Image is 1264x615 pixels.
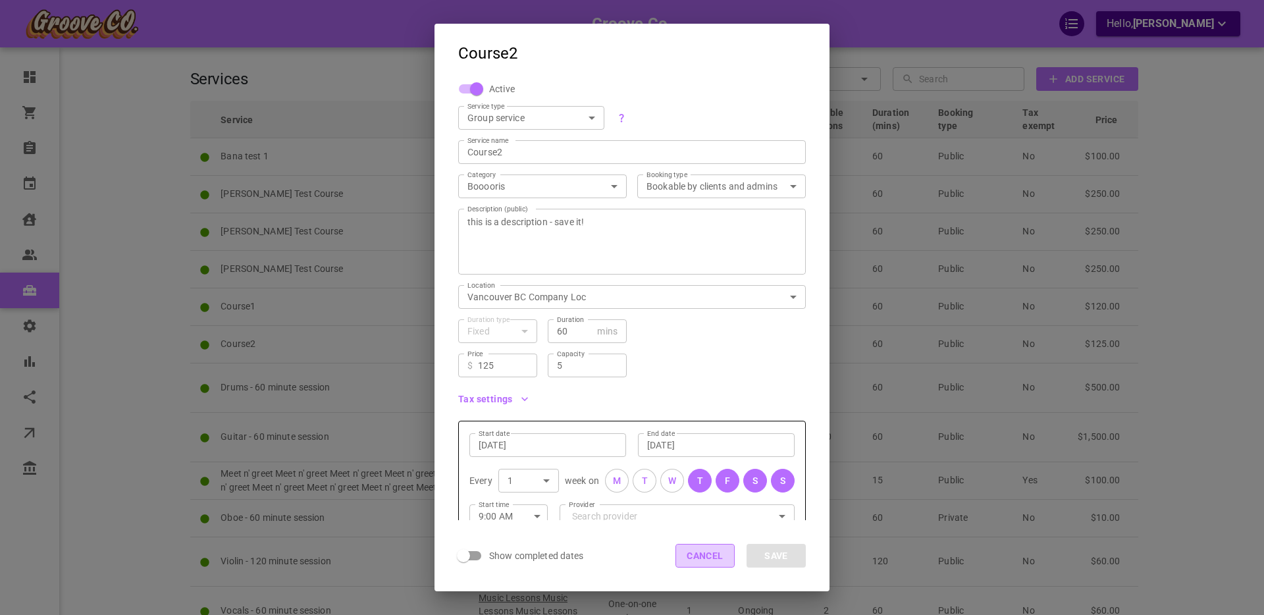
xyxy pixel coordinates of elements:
label: Duration [557,315,584,325]
span: Active [489,82,515,95]
div: Group service [467,111,595,124]
label: Category [467,170,496,180]
button: S [771,469,795,493]
p: week on [565,474,599,487]
div: T [642,474,648,488]
h2: Course2 [434,24,829,71]
label: Service type [467,101,505,111]
span: Show completed dates [489,549,584,562]
label: Price [467,349,483,359]
input: Search provider [569,504,785,527]
label: Description (public) [467,204,528,214]
label: Service name [467,136,509,146]
div: M [613,474,621,488]
p: Every [469,474,492,487]
button: M [605,469,629,493]
div: F [725,474,730,488]
button: T [633,469,656,493]
label: Provider [569,500,595,510]
label: Duration type [467,315,510,325]
button: F [716,469,739,493]
button: S [743,469,767,493]
label: Start date [479,429,510,439]
div: S [752,474,758,488]
label: Start time [479,500,510,510]
div: Bookable by clients and admins [646,180,797,193]
label: Location [467,281,495,290]
div: S [780,474,785,488]
p: Booooris [467,180,596,193]
svg: One-to-one services have no set dates and are great for simple home repairs, installations, auto-... [616,113,627,123]
textarea: this is a description - save it! [467,202,797,281]
div: Vancouver BC Company Loc [467,290,797,304]
button: T [688,469,712,493]
div: 1 [508,474,550,487]
input: mmm d, yyyy [647,439,785,452]
input: mmm d, yyyy [479,439,617,452]
button: Cancel [675,544,735,568]
button: W [660,469,684,493]
div: W [668,474,676,488]
div: T [697,474,703,488]
label: Capacity [557,349,585,359]
div: Fixed [467,325,528,338]
button: Tax settings [458,394,529,404]
label: End date [647,429,675,439]
button: Open [773,507,791,525]
label: Booking type [646,170,687,180]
